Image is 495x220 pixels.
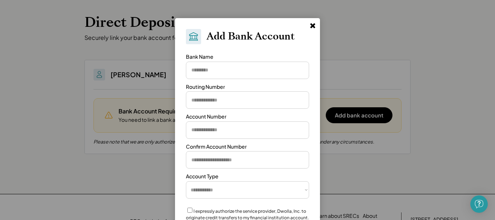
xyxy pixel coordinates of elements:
[188,31,199,42] img: Bank.svg
[470,195,488,213] div: Open Intercom Messenger
[186,53,213,61] div: Bank Name
[207,30,295,43] h2: Add Bank Account
[186,83,225,91] div: Routing Number
[186,113,226,120] div: Account Number
[186,143,247,150] div: Confirm Account Number
[186,173,219,180] div: Account Type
